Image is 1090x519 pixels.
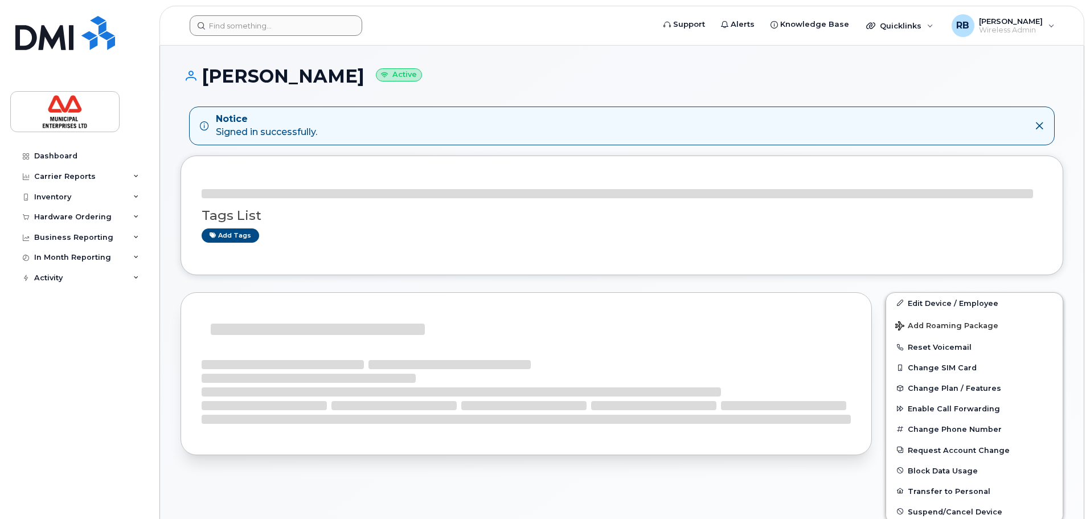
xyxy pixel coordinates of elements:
span: Suspend/Cancel Device [908,507,1002,516]
button: Change Plan / Features [886,378,1063,398]
button: Add Roaming Package [886,313,1063,337]
a: Edit Device / Employee [886,293,1063,313]
button: Block Data Usage [886,460,1063,481]
span: Enable Call Forwarding [908,404,1000,413]
button: Change SIM Card [886,357,1063,378]
button: Enable Call Forwarding [886,398,1063,419]
a: Add tags [202,228,259,243]
span: Add Roaming Package [895,321,998,332]
span: Change Plan / Features [908,384,1001,393]
button: Request Account Change [886,440,1063,460]
button: Reset Voicemail [886,337,1063,357]
h1: [PERSON_NAME] [181,66,1063,86]
button: Change Phone Number [886,419,1063,439]
small: Active [376,68,422,81]
h3: Tags List [202,209,1042,223]
strong: Notice [216,113,317,126]
div: Signed in successfully. [216,113,317,139]
button: Transfer to Personal [886,481,1063,501]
